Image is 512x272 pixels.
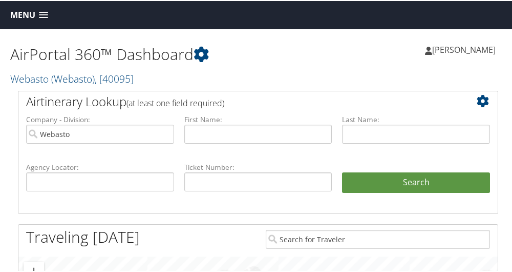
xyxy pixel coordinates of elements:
[26,92,450,109] h2: Airtinerary Lookup
[432,43,496,54] span: [PERSON_NAME]
[184,161,332,171] label: Ticket Number:
[10,9,35,19] span: Menu
[266,229,490,248] input: Search for Traveler
[342,113,490,124] label: Last Name:
[51,71,95,85] span: ( Webasto )
[26,113,174,124] label: Company - Division:
[5,6,53,23] a: Menu
[10,43,258,64] h1: AirPortal 360™ Dashboard
[342,171,490,192] button: Search
[26,225,140,247] h1: Traveling [DATE]
[95,71,134,85] span: , [ 40095 ]
[26,161,174,171] label: Agency Locator:
[425,33,506,64] a: [PERSON_NAME]
[184,113,332,124] label: First Name:
[126,96,224,108] span: (at least one field required)
[10,71,134,85] a: Webasto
